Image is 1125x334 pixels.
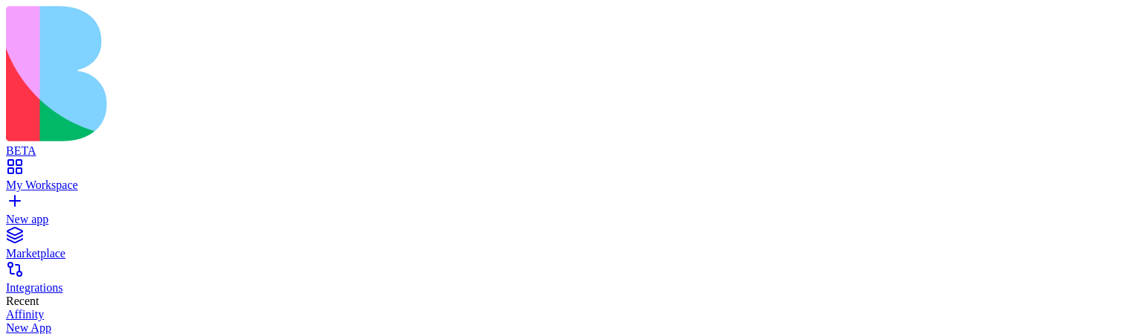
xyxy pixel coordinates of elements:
div: BETA [6,144,1119,158]
a: New app [6,199,1119,226]
img: logo [6,6,604,141]
div: Marketplace [6,247,1119,260]
div: New app [6,213,1119,226]
a: Marketplace [6,234,1119,260]
a: Integrations [6,268,1119,295]
a: My Workspace [6,165,1119,192]
a: BETA [6,131,1119,158]
span: Recent [6,295,39,307]
a: Affinity [6,308,1119,321]
div: My Workspace [6,179,1119,192]
div: Integrations [6,281,1119,295]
